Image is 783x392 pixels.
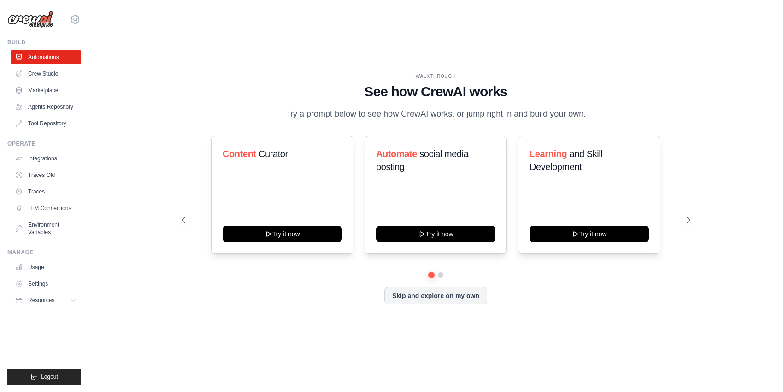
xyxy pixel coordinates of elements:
button: Logout [7,369,81,385]
a: Marketplace [11,83,81,98]
a: Traces [11,184,81,199]
span: and Skill Development [530,149,602,172]
button: Try it now [530,226,649,242]
a: Settings [11,276,81,291]
a: Tool Repository [11,116,81,131]
a: Integrations [11,151,81,166]
span: Logout [41,373,58,380]
div: WALKTHROUGH [182,73,690,80]
span: Resources [28,297,54,304]
button: Resources [11,293,81,308]
a: Crew Studio [11,66,81,81]
a: Usage [11,260,81,275]
button: Try it now [223,226,342,242]
span: social media posting [376,149,469,172]
span: Content [223,149,256,159]
a: Automations [11,50,81,64]
div: Operate [7,140,81,147]
span: Automate [376,149,417,159]
a: Agents Repository [11,99,81,114]
span: Learning [530,149,567,159]
img: Logo [7,11,53,28]
a: Environment Variables [11,217,81,240]
div: Manage [7,249,81,256]
p: Try a prompt below to see how CrewAI works, or jump right in and build your own. [281,107,591,121]
a: LLM Connections [11,201,81,216]
button: Try it now [376,226,495,242]
h1: See how CrewAI works [182,83,690,100]
a: Traces Old [11,168,81,182]
button: Skip and explore on my own [384,287,487,304]
div: Build [7,39,81,46]
span: Curator [258,149,288,159]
